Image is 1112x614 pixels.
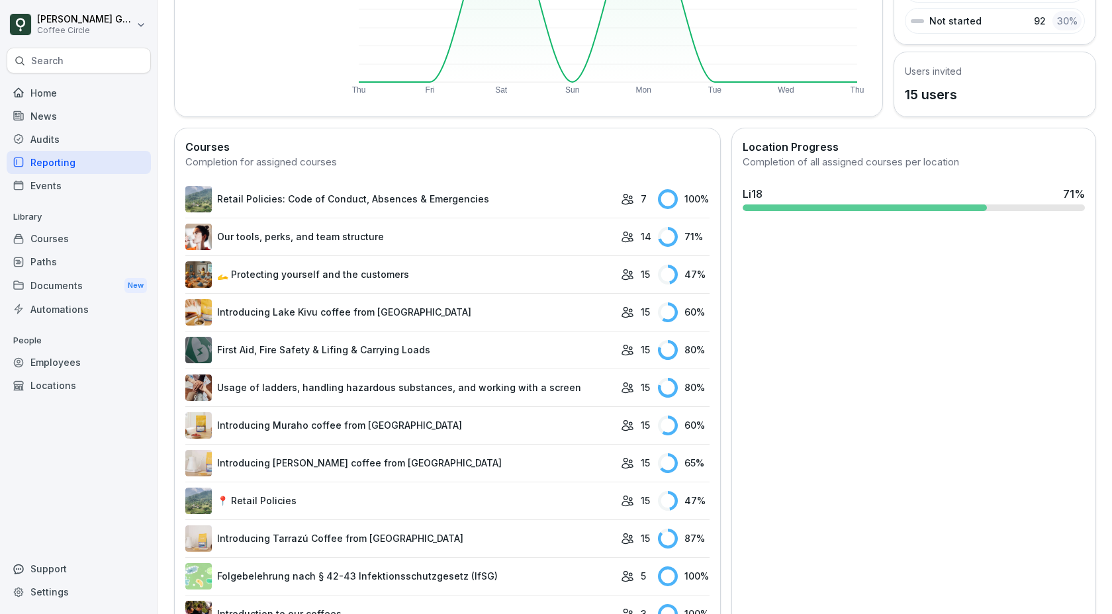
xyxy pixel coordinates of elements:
[905,64,962,78] h5: Users invited
[185,155,710,170] div: Completion for assigned courses
[185,299,212,326] img: xnjl35zklnarwuvej55hu61g.png
[851,85,864,95] text: Thu
[641,531,650,545] p: 15
[185,186,614,212] a: Retail Policies: Code of Conduct, Absences & Emergencies
[658,265,710,285] div: 47 %
[7,557,151,580] div: Support
[37,26,134,35] p: Coffee Circle
[7,298,151,321] a: Automations
[185,563,212,590] img: eeyzhgsrb1oapoggjvfn01rs.png
[743,155,1085,170] div: Completion of all assigned courses per location
[7,227,151,250] a: Courses
[641,569,646,583] p: 5
[737,181,1090,216] a: Li1871%
[124,278,147,293] div: New
[185,374,614,401] a: Usage of ladders, handling hazardous substances, and working with a screen
[7,250,151,273] a: Paths
[7,151,151,174] a: Reporting
[658,491,710,511] div: 47 %
[185,488,212,514] img: r4iv508g6r12c0i8kqe8gadw.png
[641,267,650,281] p: 15
[641,343,650,357] p: 15
[7,174,151,197] a: Events
[185,261,212,288] img: b6bm8nlnb9e4a66i6kerosil.png
[658,189,710,209] div: 100 %
[743,139,1085,155] h2: Location Progress
[565,85,579,95] text: Sun
[7,128,151,151] a: Audits
[658,453,710,473] div: 65 %
[185,261,614,288] a: 🫴 Protecting yourself and the customers
[658,302,710,322] div: 60 %
[185,337,614,363] a: First Aid, Fire Safety & Lifing & Carrying Loads
[7,273,151,298] a: DocumentsNew
[185,337,212,363] img: uvjcju7t1i9oexmpfrpvs2ug.png
[905,85,962,105] p: 15 users
[185,488,614,514] a: 📍 Retail Policies
[185,563,614,590] a: Folgebelehrung nach § 42-43 Infektionsschutzgesetz (IfSG)
[7,330,151,351] p: People
[1063,186,1085,202] div: 71 %
[929,14,982,28] p: Not started
[708,85,722,95] text: Tue
[426,85,435,95] text: Fri
[185,412,614,439] a: Introducing Muraho coffee from [GEOGRAPHIC_DATA]
[185,186,212,212] img: r4iv508g6r12c0i8kqe8gadw.png
[7,351,151,374] a: Employees
[658,378,710,398] div: 80 %
[185,450,614,476] a: Introducing [PERSON_NAME] coffee from [GEOGRAPHIC_DATA]
[641,192,647,206] p: 7
[185,525,614,552] a: Introducing Tarrazú Coffee from [GEOGRAPHIC_DATA]
[495,85,508,95] text: Sat
[185,525,212,552] img: db5pmnzf6wdxmvjedgb8v6ho.png
[185,412,212,439] img: jz8h0sxk123h63ax8hmksljd.png
[185,450,212,476] img: xx61px0qrbbx0yq3zdomqwbr.png
[7,580,151,603] a: Settings
[185,224,614,250] a: Our tools, perks, and team structure
[1052,11,1082,30] div: 30 %
[37,14,134,25] p: [PERSON_NAME] Grioui
[185,299,614,326] a: Introducing Lake Kivu coffee from [GEOGRAPHIC_DATA]
[7,81,151,105] a: Home
[636,85,651,95] text: Mon
[352,85,366,95] text: Thu
[7,273,151,298] div: Documents
[641,380,650,394] p: 15
[7,105,151,128] a: News
[658,416,710,435] div: 60 %
[641,230,651,243] p: 14
[185,224,212,250] img: aord19nnycsax6x70siwiz5b.png
[778,85,794,95] text: Wed
[658,566,710,586] div: 100 %
[7,206,151,228] p: Library
[641,494,650,507] p: 15
[658,340,710,360] div: 80 %
[658,529,710,548] div: 87 %
[1034,14,1046,28] p: 92
[658,227,710,247] div: 71 %
[641,456,650,470] p: 15
[7,374,151,397] a: Locations
[185,139,710,155] h2: Courses
[31,54,64,67] p: Search
[641,418,650,432] p: 15
[185,374,212,401] img: x444ok26c6xmk4ozjg5hrg48.png
[743,186,763,202] div: Li18
[641,305,650,319] p: 15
